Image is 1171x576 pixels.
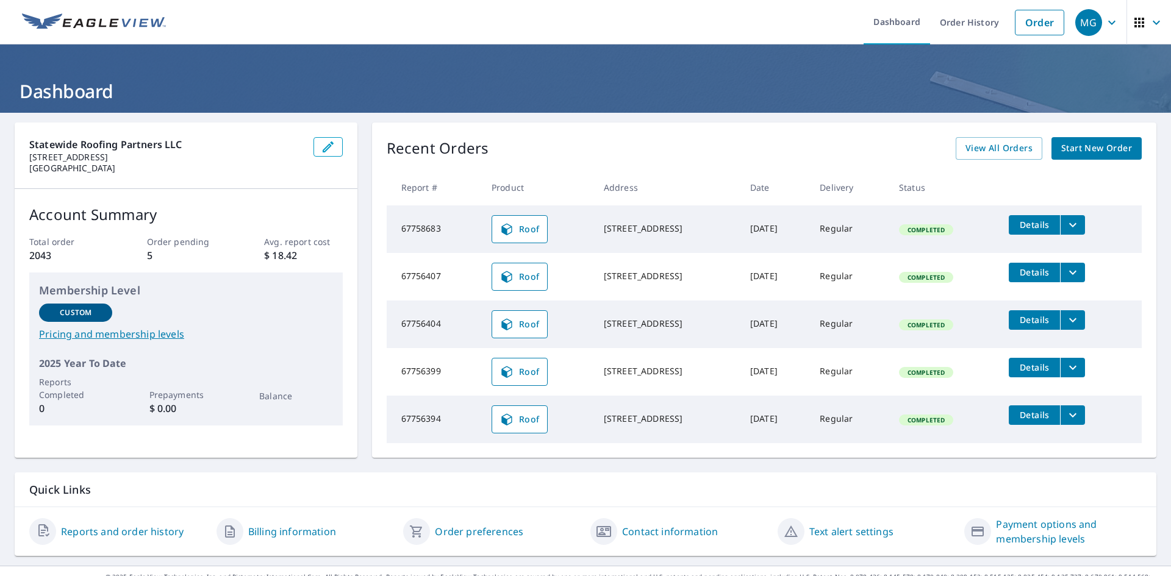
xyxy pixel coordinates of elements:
[810,205,889,253] td: Regular
[810,253,889,300] td: Regular
[1009,215,1060,235] button: detailsBtn-67758683
[810,169,889,205] th: Delivery
[965,141,1033,156] span: View All Orders
[248,524,336,539] a: Billing information
[500,269,540,284] span: Roof
[1016,361,1053,373] span: Details
[740,300,810,348] td: [DATE]
[1009,263,1060,282] button: detailsBtn-67756407
[1009,358,1060,377] button: detailsBtn-67756399
[435,524,523,539] a: Order preferences
[500,364,540,379] span: Roof
[29,152,304,163] p: [STREET_ADDRESS]
[900,416,952,424] span: Completed
[387,348,482,396] td: 67756399
[39,375,112,401] p: Reports Completed
[594,169,740,205] th: Address
[60,307,91,318] p: Custom
[482,169,594,205] th: Product
[1060,405,1085,425] button: filesDropdownBtn-67756394
[900,321,952,329] span: Completed
[39,327,333,341] a: Pricing and membership levels
[604,318,731,330] div: [STREET_ADDRESS]
[604,365,731,377] div: [STREET_ADDRESS]
[147,235,225,248] p: Order pending
[39,282,333,299] p: Membership Level
[147,248,225,263] p: 5
[500,317,540,332] span: Roof
[492,358,548,386] a: Roof
[29,204,343,226] p: Account Summary
[29,163,304,174] p: [GEOGRAPHIC_DATA]
[387,300,482,348] td: 67756404
[889,169,999,205] th: Status
[809,524,893,539] a: Text alert settings
[39,356,333,371] p: 2025 Year To Date
[387,205,482,253] td: 67758683
[810,348,889,396] td: Regular
[1015,10,1064,35] a: Order
[604,413,731,425] div: [STREET_ADDRESS]
[29,482,1142,497] p: Quick Links
[740,253,810,300] td: [DATE]
[22,13,166,32] img: EV Logo
[387,253,482,300] td: 67756407
[900,226,952,234] span: Completed
[604,222,731,235] div: [STREET_ADDRESS]
[1009,405,1060,425] button: detailsBtn-67756394
[1016,266,1053,278] span: Details
[1060,358,1085,377] button: filesDropdownBtn-67756399
[500,222,540,236] span: Roof
[492,263,548,291] a: Roof
[1009,310,1060,330] button: detailsBtn-67756404
[29,235,107,248] p: Total order
[622,524,718,539] a: Contact information
[1075,9,1102,36] div: MG
[740,348,810,396] td: [DATE]
[264,235,342,248] p: Avg. report cost
[900,368,952,377] span: Completed
[29,248,107,263] p: 2043
[956,137,1042,160] a: View All Orders
[1060,310,1085,330] button: filesDropdownBtn-67756404
[1060,215,1085,235] button: filesDropdownBtn-67758683
[810,300,889,348] td: Regular
[29,137,304,152] p: Statewide Roofing Partners LLC
[740,169,810,205] th: Date
[996,517,1142,546] a: Payment options and membership levels
[604,270,731,282] div: [STREET_ADDRESS]
[900,273,952,282] span: Completed
[1051,137,1142,160] a: Start New Order
[1016,314,1053,325] span: Details
[149,388,223,401] p: Prepayments
[1016,409,1053,421] span: Details
[387,169,482,205] th: Report #
[500,412,540,427] span: Roof
[1016,219,1053,230] span: Details
[387,396,482,443] td: 67756394
[149,401,223,416] p: $ 0.00
[259,389,332,402] p: Balance
[15,79,1156,104] h1: Dashboard
[1061,141,1132,156] span: Start New Order
[810,396,889,443] td: Regular
[492,405,548,433] a: Roof
[740,205,810,253] td: [DATE]
[1060,263,1085,282] button: filesDropdownBtn-67756407
[492,310,548,338] a: Roof
[387,137,489,160] p: Recent Orders
[264,248,342,263] p: $ 18.42
[740,396,810,443] td: [DATE]
[61,524,184,539] a: Reports and order history
[39,401,112,416] p: 0
[492,215,548,243] a: Roof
